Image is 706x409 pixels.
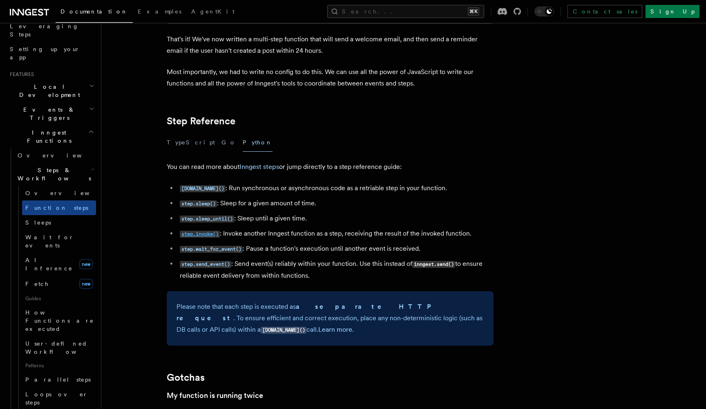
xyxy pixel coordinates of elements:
[167,66,494,89] p: Most importantly, we had to write no config to do this. We can use all the power of JavaScript to...
[468,7,479,16] kbd: ⌘K
[7,83,89,99] span: Local Development
[22,215,96,230] a: Sleeps
[22,336,96,359] a: User-defined Workflows
[7,71,34,78] span: Features
[177,213,494,225] li: : Sleep until a given time.
[239,163,279,171] a: Inngest steps
[167,34,494,56] p: That's it! We've now written a multi-step function that will send a welcome email, and then send ...
[22,359,96,372] span: Patterns
[10,23,79,38] span: Leveraging Steps
[14,163,96,186] button: Steps & Workflows
[14,148,96,163] a: Overview
[79,259,93,269] span: new
[167,372,205,383] a: Gotchas
[22,200,96,215] a: Function steps
[534,7,554,16] button: Toggle dark mode
[7,42,96,65] a: Setting up your app
[180,245,243,252] a: step.wait_for_event()
[138,8,181,15] span: Examples
[10,46,80,61] span: Setting up your app
[25,204,88,211] span: Function steps
[133,2,186,22] a: Examples
[567,5,642,18] a: Contact sales
[7,125,96,148] button: Inngest Functions
[180,216,234,222] code: step.sleep_until()
[25,234,74,249] span: Wait for events
[25,281,49,287] span: Fetch
[221,133,236,152] button: Go
[22,230,96,253] a: Wait for events
[180,199,217,207] a: step.sleep()
[186,2,239,22] a: AgentKit
[79,279,93,289] span: new
[412,261,455,268] code: inngest.send()
[25,219,51,226] span: Sleeps
[7,128,88,145] span: Inngest Functions
[180,231,220,238] code: step.invoke()
[180,261,231,268] code: step.send_event()
[177,243,494,255] li: : Pause a function's execution until another event is received.
[22,186,96,200] a: Overview
[22,305,96,336] a: How Functions are executed
[167,115,235,127] a: Step Reference
[60,8,128,15] span: Documentation
[177,228,494,240] li: : Invoke another Inngest function as a step, receiving the result of the invoked function.
[14,166,91,182] span: Steps & Workflows
[180,246,243,253] code: step.wait_for_event()
[7,102,96,125] button: Events & Triggers
[180,260,231,267] a: step.send_event()
[176,303,436,322] strong: a separate HTTP request
[176,301,484,336] p: Please note that each step is executed as . To ensure efficient and correct execution, place any ...
[167,133,215,152] button: TypeScript
[180,214,234,222] a: step.sleep_until()
[22,276,96,292] a: Fetchnew
[180,184,226,192] a: [DOMAIN_NAME]()
[177,258,494,281] li: : Send event(s) reliably within your function. Use this instead of to ensure reliable event deliv...
[318,326,352,333] a: Learn more
[167,161,494,173] p: You can read more about or jump directly to a step reference guide:
[327,5,484,18] button: Search...⌘K
[180,229,220,237] a: step.invoke()
[18,152,102,159] span: Overview
[25,190,109,196] span: Overview
[180,200,217,207] code: step.sleep()
[261,327,306,334] code: [DOMAIN_NAME]()
[7,19,96,42] a: Leveraging Steps
[22,292,96,305] span: Guides
[25,376,91,383] span: Parallel steps
[56,2,133,23] a: Documentation
[7,79,96,102] button: Local Development
[180,185,226,192] code: [DOMAIN_NAME]()
[25,309,94,332] span: How Functions are executed
[7,106,89,122] span: Events & Triggers
[25,391,88,406] span: Loops over steps
[191,8,235,15] span: AgentKit
[243,133,273,152] button: Python
[646,5,699,18] a: Sign Up
[167,390,263,401] a: My function is running twice
[25,340,99,355] span: User-defined Workflows
[22,372,96,387] a: Parallel steps
[22,253,96,276] a: AI Inferencenew
[177,182,494,194] li: : Run synchronous or asynchronous code as a retriable step in your function.
[25,257,73,272] span: AI Inference
[177,198,494,209] li: : Sleep for a given amount of time.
